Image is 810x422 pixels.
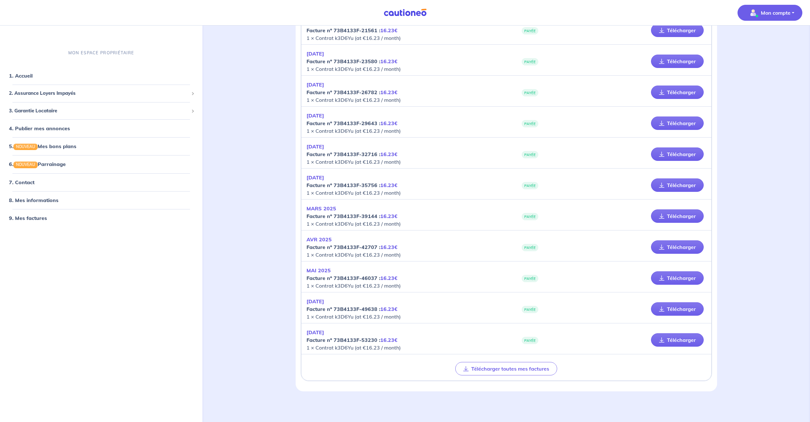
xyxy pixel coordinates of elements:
em: AVR 2025 [307,236,332,243]
span: PAYÉE [522,244,538,251]
p: 1 × Contrat k3D6Yu (at €16.23 / month) [307,328,506,351]
span: PAYÉE [522,306,538,313]
div: 1. Accueil [3,69,200,82]
em: 16.23€ [380,58,397,64]
p: Mon compte [761,9,791,17]
a: 1. Accueil [9,72,33,79]
span: PAYÉE [522,182,538,189]
div: 2. Assurance Loyers Impayés [3,87,200,100]
a: 6.NOUVEAUParrainage [9,161,66,167]
img: illu_account_valid_menu.svg [748,8,758,18]
strong: Facture nº 73B4133F-26782 : [307,89,397,95]
div: 9. Mes factures [3,212,200,224]
p: MON ESPACE PROPRIÉTAIRE [68,50,134,56]
em: 16.23€ [380,275,397,281]
em: 16.23€ [380,306,397,312]
a: Télécharger [651,178,704,192]
em: [DATE] [307,174,324,181]
em: 16.23€ [380,244,397,250]
span: 2. Assurance Loyers Impayés [9,90,189,97]
em: 16.23€ [380,27,397,34]
a: 5.NOUVEAUMes bons plans [9,143,76,149]
p: 1 × Contrat k3D6Yu (at €16.23 / month) [307,298,506,320]
em: 16.23€ [380,182,397,188]
p: 1 × Contrat k3D6Yu (at €16.23 / month) [307,236,506,259]
img: Cautioneo [381,9,429,17]
p: 1 × Contrat k3D6Yu (at €16.23 / month) [307,112,506,135]
em: [DATE] [307,19,324,26]
div: 3. Garantie Locataire [3,105,200,117]
a: Télécharger [651,117,704,130]
p: 1 × Contrat k3D6Yu (at €16.23 / month) [307,50,506,73]
strong: Facture nº 73B4133F-29643 : [307,120,397,126]
p: 1 × Contrat k3D6Yu (at €16.23 / month) [307,143,506,166]
strong: Facture nº 73B4133F-46037 : [307,275,397,281]
strong: Facture nº 73B4133F-39144 : [307,213,397,219]
a: 8. Mes informations [9,197,58,203]
strong: Facture nº 73B4133F-42707 : [307,244,397,250]
p: 1 × Contrat k3D6Yu (at €16.23 / month) [307,174,506,197]
p: 1 × Contrat k3D6Yu (at €16.23 / month) [307,267,506,290]
strong: Facture nº 73B4133F-35756 : [307,182,397,188]
em: MAI 2025 [307,267,331,274]
span: PAYÉE [522,27,538,34]
strong: Facture nº 73B4133F-23580 : [307,58,397,64]
a: Télécharger [651,333,704,347]
a: Télécharger [651,240,704,254]
strong: Facture nº 73B4133F-32716 : [307,151,397,157]
a: Télécharger [651,147,704,161]
div: 5.NOUVEAUMes bons plans [3,140,200,153]
em: MARS 2025 [307,205,336,212]
strong: Facture nº 73B4133F-53230 : [307,337,397,343]
em: 16.23€ [380,89,397,95]
a: 9. Mes factures [9,215,47,221]
p: 1 × Contrat k3D6Yu (at €16.23 / month) [307,19,506,42]
button: Télécharger toutes mes factures [455,362,557,375]
span: PAYÉE [522,151,538,158]
span: PAYÉE [522,337,538,344]
span: PAYÉE [522,275,538,282]
a: 4. Publier mes annonces [9,125,70,132]
span: PAYÉE [522,213,538,220]
em: 16.23€ [380,151,397,157]
strong: Facture nº 73B4133F-49638 : [307,306,397,312]
div: 8. Mes informations [3,194,200,207]
em: 16.23€ [380,337,397,343]
span: PAYÉE [522,89,538,96]
div: 7. Contact [3,176,200,189]
a: Télécharger [651,271,704,285]
em: 16.23€ [380,213,397,219]
em: [DATE] [307,298,324,305]
div: 6.NOUVEAUParrainage [3,158,200,170]
em: [DATE] [307,50,324,57]
a: Télécharger [651,302,704,316]
em: [DATE] [307,329,324,335]
a: Télécharger [651,209,704,223]
a: 7. Contact [9,179,34,185]
em: 16.23€ [380,120,397,126]
strong: Facture nº 73B4133F-21561 : [307,27,397,34]
em: [DATE] [307,112,324,119]
div: 4. Publier mes annonces [3,122,200,135]
em: [DATE] [307,143,324,150]
span: 3. Garantie Locataire [9,107,189,115]
span: PAYÉE [522,58,538,65]
a: Télécharger [651,86,704,99]
em: [DATE] [307,81,324,88]
button: illu_account_valid_menu.svgMon compte [738,5,802,21]
a: Télécharger [651,55,704,68]
span: PAYÉE [522,120,538,127]
p: 1 × Contrat k3D6Yu (at €16.23 / month) [307,205,506,228]
a: Télécharger [651,24,704,37]
p: 1 × Contrat k3D6Yu (at €16.23 / month) [307,81,506,104]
